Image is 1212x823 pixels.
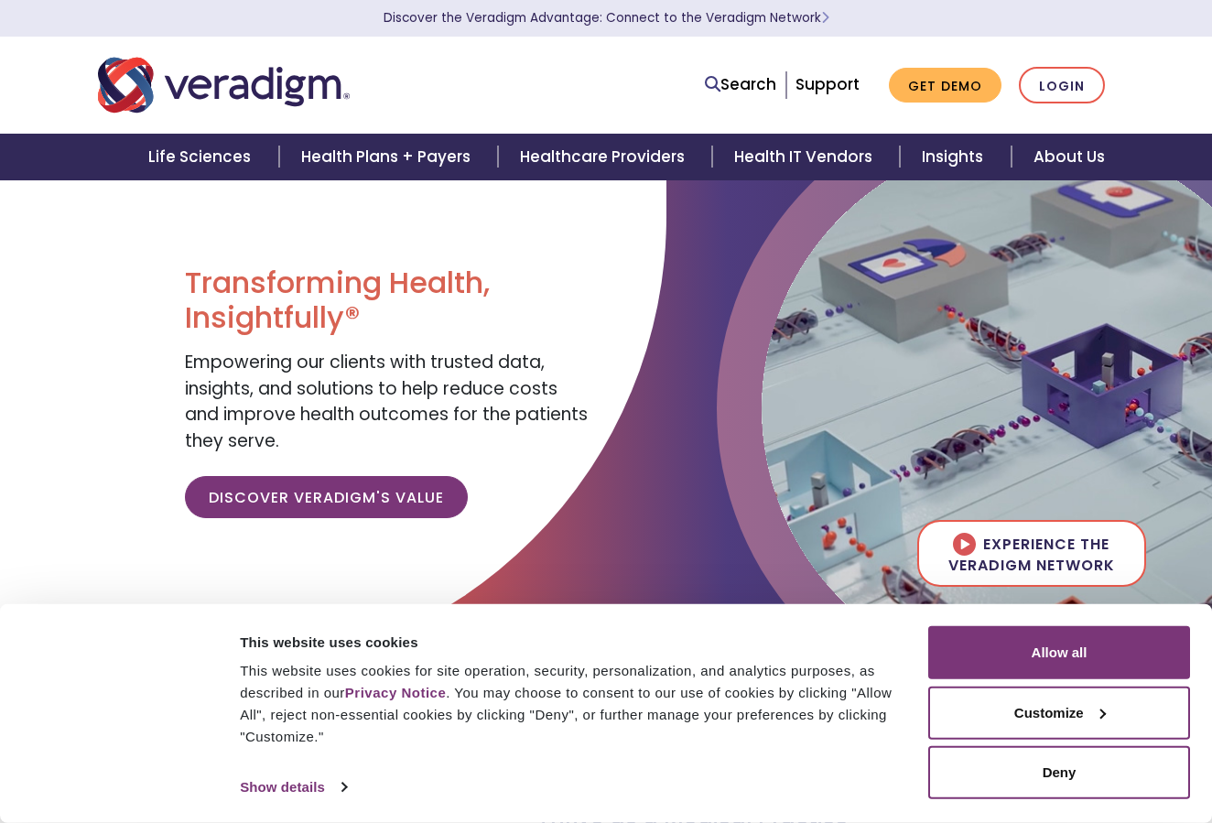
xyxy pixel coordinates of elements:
button: Deny [928,746,1190,799]
a: Discover Veradigm's Value [185,476,468,518]
a: Health IT Vendors [712,134,900,180]
a: Show details [240,774,346,801]
span: Empowering our clients with trusted data, insights, and solutions to help reduce costs and improv... [185,350,588,453]
button: Allow all [928,626,1190,679]
a: Privacy Notice [345,685,446,700]
a: Search [705,72,776,97]
div: This website uses cookies [240,631,907,653]
a: Login [1019,67,1105,104]
span: Learn More [821,9,829,27]
a: Get Demo [889,68,1001,103]
a: Health Plans + Payers [279,134,498,180]
a: Support [795,73,860,95]
img: Veradigm logo [98,55,350,115]
a: About Us [1012,134,1127,180]
a: Life Sciences [126,134,278,180]
a: Discover the Veradigm Advantage: Connect to the Veradigm NetworkLearn More [384,9,829,27]
a: Insights [900,134,1011,180]
button: Customize [928,686,1190,739]
a: Healthcare Providers [498,134,712,180]
h1: Transforming Health, Insightfully® [185,265,592,336]
div: This website uses cookies for site operation, security, personalization, and analytics purposes, ... [240,660,907,748]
